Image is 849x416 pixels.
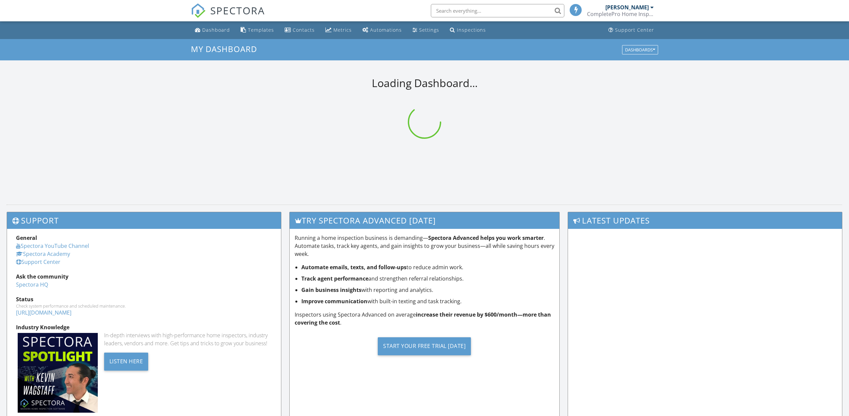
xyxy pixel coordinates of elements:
h3: Try spectora advanced [DATE] [290,212,560,229]
div: Metrics [333,27,352,33]
div: Status [16,295,272,303]
img: Spectoraspolightmain [18,333,98,413]
a: [URL][DOMAIN_NAME] [16,309,71,316]
div: In-depth interviews with high-performance home inspectors, industry leaders, vendors and more. Ge... [104,331,272,347]
h3: Support [7,212,281,229]
div: CompletePro Home Inspections, PLLC [587,11,654,17]
a: Support Center [16,258,60,266]
strong: Track agent performance [301,275,368,282]
li: and strengthen referral relationships. [301,275,555,283]
span: SPECTORA [210,3,265,17]
p: Inspectors using Spectora Advanced on average . [295,311,555,327]
div: Automations [370,27,402,33]
strong: Spectora Advanced helps you work smarter [428,234,544,242]
div: Start Your Free Trial [DATE] [378,337,471,355]
a: Settings [410,24,442,36]
strong: Automate emails, texts, and follow-ups [301,264,406,271]
a: Contacts [282,24,317,36]
div: Inspections [457,27,486,33]
span: My Dashboard [191,43,257,54]
a: SPECTORA [191,9,265,23]
div: [PERSON_NAME] [605,4,649,11]
div: Contacts [293,27,315,33]
div: Check system performance and scheduled maintenance. [16,303,272,309]
div: Industry Knowledge [16,323,272,331]
input: Search everything... [431,4,564,17]
a: Inspections [447,24,489,36]
li: with built-in texting and task tracking. [301,297,555,305]
a: Metrics [323,24,354,36]
a: Start Your Free Trial [DATE] [295,332,555,360]
a: Spectora HQ [16,281,48,288]
strong: Gain business insights [301,286,361,294]
li: with reporting and analytics. [301,286,555,294]
div: Support Center [615,27,654,33]
a: Spectora Academy [16,250,70,258]
div: Settings [419,27,439,33]
a: Support Center [606,24,657,36]
div: Ask the community [16,273,272,281]
a: Listen Here [104,357,149,364]
p: Running a home inspection business is demanding— . Automate tasks, track key agents, and gain ins... [295,234,555,258]
a: Automations (Basic) [360,24,404,36]
a: Dashboard [192,24,233,36]
strong: increase their revenue by $600/month—more than covering the cost [295,311,551,326]
div: Dashboard [202,27,230,33]
img: The Best Home Inspection Software - Spectora [191,3,206,18]
a: Templates [238,24,277,36]
button: Dashboards [622,45,658,54]
h3: Latest Updates [568,212,842,229]
strong: Improve communication [301,298,367,305]
div: Templates [248,27,274,33]
a: Spectora YouTube Channel [16,242,89,250]
li: to reduce admin work. [301,263,555,271]
div: Listen Here [104,353,149,371]
strong: General [16,234,37,242]
div: Dashboards [625,47,655,52]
